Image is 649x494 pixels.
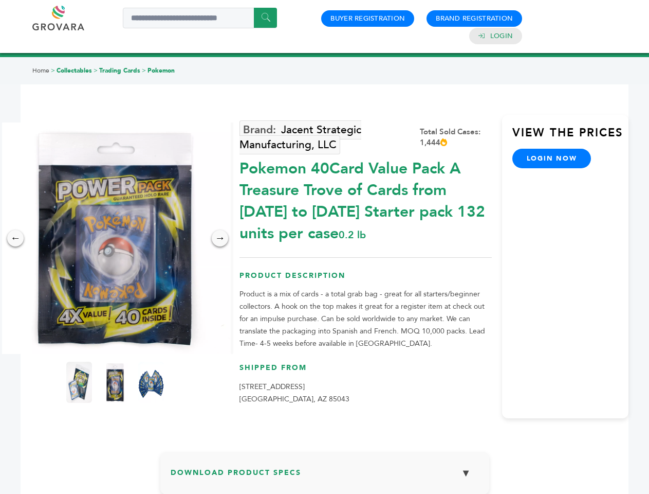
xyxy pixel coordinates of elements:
span: > [94,66,98,75]
a: Brand Registration [436,14,513,23]
span: > [51,66,55,75]
h3: Product Description [239,271,492,289]
a: Home [32,66,49,75]
h3: Shipped From [239,363,492,381]
input: Search a product or brand... [123,8,277,28]
a: Buyer Registration [330,14,405,23]
button: ▼ [453,462,479,484]
a: Login [490,31,513,41]
img: Pokemon 40-Card Value Pack – A Treasure Trove of Cards from 1996 to 2024 - Starter pack! 132 unit... [138,362,164,403]
div: ← [7,230,24,246]
span: > [142,66,146,75]
div: Pokemon 40Card Value Pack A Treasure Trove of Cards from [DATE] to [DATE] Starter pack 132 units ... [239,153,492,244]
a: Collectables [57,66,92,75]
p: Product is a mix of cards - a total grab bag - great for all starters/beginner collectors. A hook... [239,288,492,350]
img: Pokemon 40-Card Value Pack – A Treasure Trove of Cards from 1996 to 2024 - Starter pack! 132 unit... [102,362,128,403]
span: 0.2 lb [339,228,366,242]
h3: Download Product Specs [171,462,479,492]
div: Total Sold Cases: 1,444 [420,127,492,148]
a: Trading Cards [99,66,140,75]
p: [STREET_ADDRESS] [GEOGRAPHIC_DATA], AZ 85043 [239,381,492,405]
img: Pokemon 40-Card Value Pack – A Treasure Trove of Cards from 1996 to 2024 - Starter pack! 132 unit... [66,362,92,403]
div: → [212,230,228,246]
a: login now [512,149,591,168]
a: Pokemon [147,66,175,75]
a: Jacent Strategic Manufacturing, LLC [239,120,361,154]
h3: View the Prices [512,125,628,149]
